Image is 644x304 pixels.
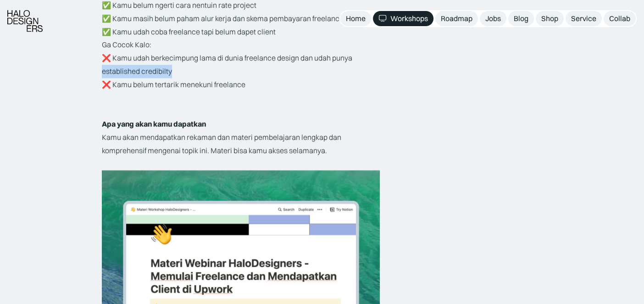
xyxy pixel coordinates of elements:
p: ‍ [102,105,380,118]
a: Home [340,11,371,26]
div: Collab [609,14,630,23]
p: Ga Cocok Kalo: ❌ Kamu udah berkecimpung lama di dunia freelance design dan udah punya established... [102,39,380,91]
a: Collab [604,11,636,26]
a: Shop [536,11,564,26]
div: Jobs [485,14,501,23]
p: ‍ [102,158,380,171]
a: Roadmap [435,11,478,26]
div: Home [346,14,366,23]
div: Service [571,14,596,23]
a: Jobs [480,11,506,26]
div: Roadmap [441,14,472,23]
p: Kamu akan mendapatkan rekaman dan materi pembelajaran lengkap dan komprehensif mengenai topik ini... [102,131,380,158]
div: Workshops [390,14,428,23]
div: Blog [514,14,528,23]
a: Workshops [373,11,433,26]
a: Blog [508,11,534,26]
p: ‍ [102,92,380,105]
a: Service [566,11,602,26]
strong: Apa yang akan kamu dapatkan [102,120,206,129]
div: Shop [541,14,558,23]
